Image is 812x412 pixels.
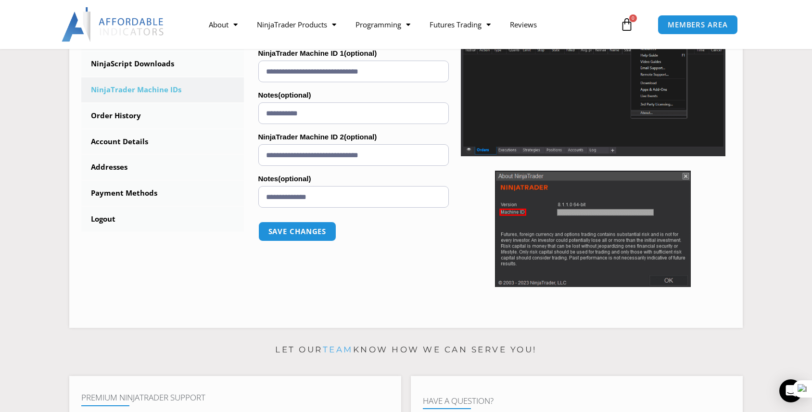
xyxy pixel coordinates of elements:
[258,130,449,144] label: NinjaTrader Machine ID 2
[81,103,244,128] a: Order History
[423,396,731,406] h4: Have A Question?
[779,379,802,402] div: Open Intercom Messenger
[461,37,725,156] img: Screenshot 2025-01-17 1155544 | Affordable Indicators – NinjaTrader
[81,181,244,206] a: Payment Methods
[606,11,648,38] a: 0
[258,222,337,241] button: Save changes
[658,15,738,35] a: MEMBERS AREA
[81,393,389,402] h4: Premium NinjaTrader Support
[81,129,244,154] a: Account Details
[81,77,244,102] a: NinjaTrader Machine IDs
[346,13,420,36] a: Programming
[81,155,244,180] a: Addresses
[500,13,546,36] a: Reviews
[344,133,377,141] span: (optional)
[495,171,691,287] img: Screenshot 2025-01-17 114931 | Affordable Indicators – NinjaTrader
[199,13,618,36] nav: Menu
[199,13,247,36] a: About
[668,21,728,28] span: MEMBERS AREA
[81,51,244,76] a: NinjaScript Downloads
[278,175,311,183] span: (optional)
[323,345,353,354] a: team
[278,91,311,99] span: (optional)
[69,342,743,358] p: Let our know how we can serve you!
[344,49,377,57] span: (optional)
[62,7,165,42] img: LogoAI | Affordable Indicators – NinjaTrader
[258,172,449,186] label: Notes
[247,13,346,36] a: NinjaTrader Products
[629,14,637,22] span: 0
[258,88,449,102] label: Notes
[81,207,244,232] a: Logout
[258,46,449,61] label: NinjaTrader Machine ID 1
[420,13,500,36] a: Futures Trading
